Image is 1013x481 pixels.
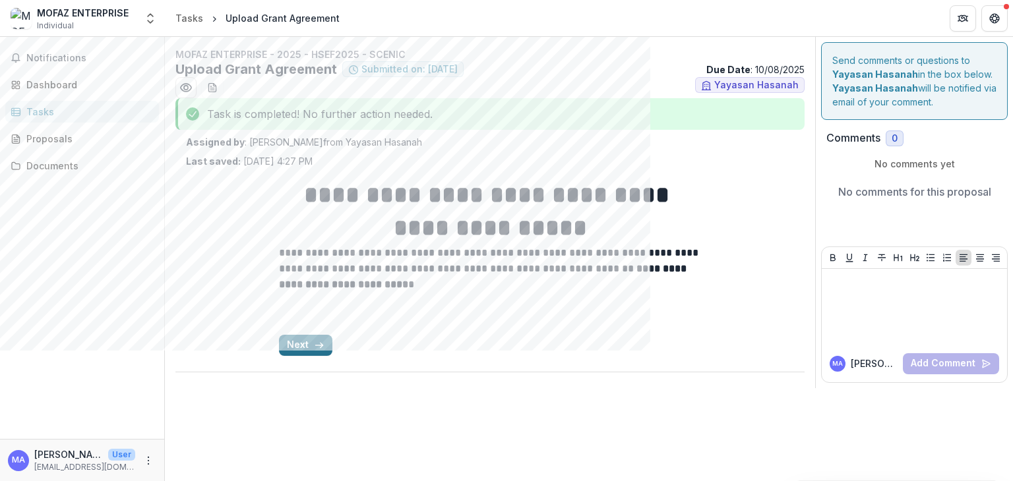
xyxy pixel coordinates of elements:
[956,250,971,266] button: Align Left
[175,61,337,77] h2: Upload Grant Agreement
[842,250,857,266] button: Underline
[175,77,197,98] button: Preview ddc62e95-751b-4bd6-8463-42bf1ed8df2d.pdf
[175,98,805,130] div: Task is completed! No further action needed.
[972,250,988,266] button: Align Center
[832,69,918,80] strong: Yayasan Hasanah
[26,53,154,64] span: Notifications
[832,360,843,367] div: Mohd Fazwan bin Ali
[108,449,135,461] p: User
[874,250,890,266] button: Strike
[12,456,25,465] div: Mohd Fazwan bin Ali
[857,250,873,266] button: Italicize
[186,135,794,149] p: : [PERSON_NAME] from Yayasan Hasanah
[175,47,805,61] p: MOFAZ ENTERPRISE - 2025 - HSEF2025 - SCENIC
[26,78,148,92] div: Dashboard
[34,447,103,461] p: [PERSON_NAME]
[5,47,159,69] button: Notifications
[34,461,135,473] p: [EMAIL_ADDRESS][DOMAIN_NAME]
[821,42,1008,120] div: Send comments or questions to in the box below. will be notified via email of your comment.
[892,133,898,144] span: 0
[37,20,74,32] span: Individual
[279,335,332,356] button: Next
[170,9,345,28] nav: breadcrumb
[907,250,923,266] button: Heading 2
[825,250,841,266] button: Bold
[141,5,160,32] button: Open entity switcher
[706,64,751,75] strong: Due Date
[175,11,203,25] div: Tasks
[37,6,129,20] div: MOFAZ ENTERPRISE
[903,353,999,374] button: Add Comment
[170,9,208,28] a: Tasks
[5,128,159,150] a: Proposals
[890,250,906,266] button: Heading 1
[5,74,159,96] a: Dashboard
[186,156,241,167] strong: Last saved:
[832,82,918,94] strong: Yayasan Hasanah
[26,132,148,146] div: Proposals
[851,356,898,370] p: [PERSON_NAME]
[706,63,805,76] p: : 10/08/2025
[988,250,1004,266] button: Align Right
[140,453,156,468] button: More
[361,64,458,75] span: Submitted on: [DATE]
[826,157,1002,171] p: No comments yet
[826,132,880,144] h2: Comments
[226,11,340,25] div: Upload Grant Agreement
[838,184,991,200] p: No comments for this proposal
[186,154,313,168] p: [DATE] 4:27 PM
[950,5,976,32] button: Partners
[202,77,223,98] button: download-word-button
[5,155,159,177] a: Documents
[11,8,32,29] img: MOFAZ ENTERPRISE
[981,5,1008,32] button: Get Help
[26,159,148,173] div: Documents
[186,136,245,148] strong: Assigned by
[923,250,938,266] button: Bullet List
[26,105,148,119] div: Tasks
[939,250,955,266] button: Ordered List
[714,80,799,91] span: Yayasan Hasanah
[5,101,159,123] a: Tasks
